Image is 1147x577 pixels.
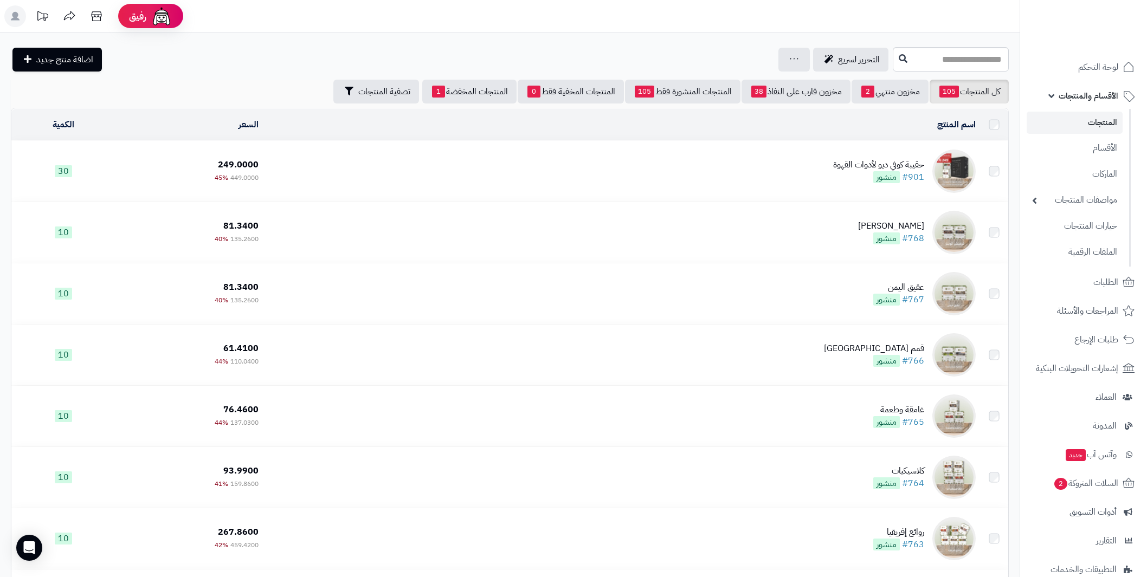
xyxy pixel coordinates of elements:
a: المراجعات والأسئلة [1027,298,1140,324]
span: الأقسام والمنتجات [1059,88,1118,103]
a: الماركات [1027,163,1123,186]
a: لوحة التحكم [1027,54,1140,80]
span: 110.0400 [230,356,259,366]
span: 267.8600 [218,526,259,539]
a: السعر [239,118,259,131]
button: تصفية المنتجات [333,80,419,103]
span: 10 [55,533,72,544]
a: إشعارات التحويلات البنكية [1027,355,1140,381]
span: الطلبات [1093,275,1118,290]
a: اضافة منتج جديد [12,48,102,72]
a: مخزون منتهي2 [852,80,929,103]
a: الملفات الرقمية [1027,241,1123,264]
span: 61.4100 [223,342,259,355]
img: غامقة وطعمة [932,394,976,438]
a: #766 [902,354,924,367]
a: مواصفات المنتجات [1027,189,1123,212]
a: تحديثات المنصة [29,5,56,30]
span: منشور [873,477,900,489]
span: 40% [215,295,228,305]
span: منشور [873,232,900,244]
a: #768 [902,232,924,245]
div: غامقة وطعمة [873,404,924,416]
a: الكمية [53,118,74,131]
img: روائع إفريقيا [932,517,976,560]
a: #764 [902,477,924,490]
span: 459.4200 [230,540,259,550]
span: 38 [751,86,766,98]
a: الطلبات [1027,269,1140,295]
span: 137.0300 [230,418,259,427]
a: طلبات الإرجاع [1027,327,1140,353]
span: منشور [873,294,900,306]
span: لوحة التحكم [1078,60,1118,75]
span: تصفية المنتجات [358,85,410,98]
span: السلات المتروكة [1053,476,1118,491]
span: 30 [55,165,72,177]
a: #763 [902,538,924,551]
a: #767 [902,293,924,306]
img: كلاسيكيات [932,456,976,499]
img: عقيق اليمن [932,272,976,315]
span: منشور [873,539,900,550]
span: منشور [873,171,900,183]
span: 10 [55,410,72,422]
a: #901 [902,171,924,184]
span: 76.4600 [223,403,259,416]
span: 135.2600 [230,295,259,305]
a: المنتجات [1027,112,1123,134]
span: العملاء [1096,390,1117,405]
span: المراجعات والأسئلة [1057,303,1118,319]
img: حقيبة كوفي ديو لأدوات القهوة [932,150,976,193]
a: التقارير [1027,528,1140,554]
span: أدوات التسويق [1069,504,1117,520]
span: التطبيقات والخدمات [1051,562,1117,577]
span: المدونة [1093,418,1117,433]
span: رفيق [129,10,146,23]
span: 81.3400 [223,219,259,232]
span: اضافة منتج جديد [36,53,93,66]
span: وآتس آب [1065,447,1117,462]
span: 105 [635,86,654,98]
a: السلات المتروكة2 [1027,470,1140,496]
span: 45% [215,173,228,183]
div: حقيبة كوفي ديو لأدوات القهوة [833,159,924,171]
span: 10 [55,226,72,238]
span: منشور [873,416,900,428]
span: 42% [215,540,228,550]
span: التحرير لسريع [838,53,880,66]
span: 249.0000 [218,158,259,171]
div: روائع إفريقيا [873,526,924,539]
span: 159.8600 [230,479,259,489]
img: تركيش توينز [932,211,976,254]
span: 449.0000 [230,173,259,183]
span: 10 [55,471,72,483]
span: 2 [861,86,874,98]
span: 1 [432,86,445,98]
a: مخزون قارب على النفاذ38 [742,80,850,103]
a: وآتس آبجديد [1027,442,1140,468]
span: 135.2600 [230,234,259,244]
div: عقيق اليمن [873,281,924,294]
a: خيارات المنتجات [1027,215,1123,238]
div: Open Intercom Messenger [16,535,42,561]
a: أدوات التسويق [1027,499,1140,525]
a: التحرير لسريع [813,48,888,72]
a: #765 [902,416,924,429]
span: 81.3400 [223,281,259,294]
span: طلبات الإرجاع [1074,332,1118,347]
div: قمم [GEOGRAPHIC_DATA] [824,342,924,355]
a: المنتجات المخفضة1 [422,80,517,103]
span: 93.9900 [223,464,259,477]
span: 0 [527,86,540,98]
span: التقارير [1096,533,1117,548]
a: المدونة [1027,413,1140,439]
span: 2 [1054,478,1067,490]
img: قمم إندونيسيا [932,333,976,377]
a: اسم المنتج [937,118,976,131]
img: logo-2.png [1073,25,1137,48]
span: منشور [873,355,900,367]
span: 105 [939,86,959,98]
span: 10 [55,288,72,300]
div: [PERSON_NAME] [858,220,924,232]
